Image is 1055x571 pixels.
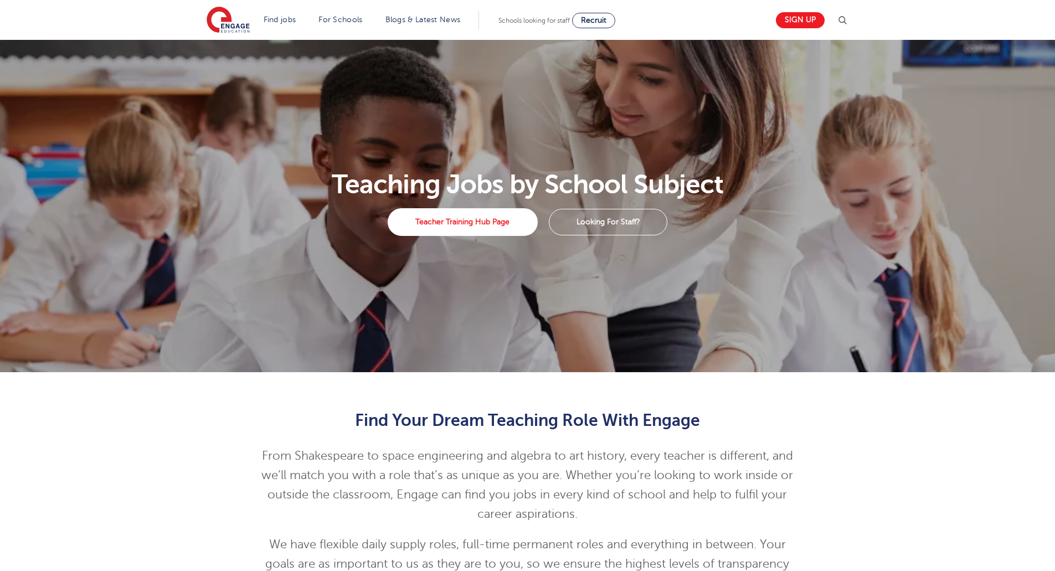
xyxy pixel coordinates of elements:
img: Engage Education [207,7,250,34]
a: For Schools [318,16,362,24]
a: Teacher Training Hub Page [388,208,538,236]
a: Recruit [572,13,615,28]
a: Find jobs [264,16,296,24]
h1: Teaching Jobs by School Subject [200,171,855,198]
a: Blogs & Latest News [385,16,461,24]
span: From Shakespeare to space engineering and algebra to art history, every teacher is different, and... [261,449,793,521]
a: Looking For Staff? [549,209,667,235]
a: Sign up [776,12,825,28]
span: Schools looking for staff [498,17,570,24]
span: Recruit [581,16,606,24]
h2: Find Your Dream Teaching Role With Engage [256,411,799,430]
